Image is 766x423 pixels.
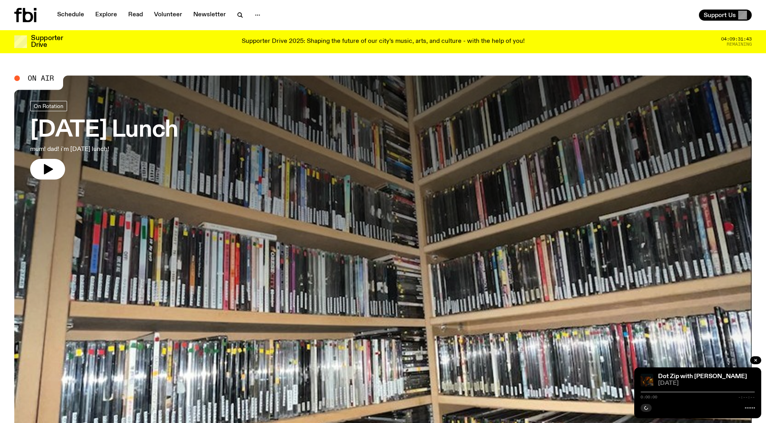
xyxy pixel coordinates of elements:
a: Explore [90,10,122,21]
a: Schedule [52,10,89,21]
span: Support Us [704,12,736,19]
img: Johnny Lieu and Rydeen stand at DJ decks at Oxford Art Factory, the room is dark and low lit in o... [641,374,653,386]
span: 04:09:31:43 [721,37,752,41]
button: Support Us [699,10,752,21]
p: Supporter Drive 2025: Shaping the future of our city’s music, arts, and culture - with the help o... [242,38,525,45]
span: -:--:-- [738,395,755,399]
span: On Air [28,75,54,82]
p: mum! dad! i'm [DATE] lunch! [30,145,178,154]
h3: [DATE] Lunch [30,119,178,141]
a: [DATE] Lunchmum! dad! i'm [DATE] lunch! [30,101,178,180]
a: Volunteer [149,10,187,21]
a: Read [123,10,148,21]
h3: Supporter Drive [31,35,63,48]
a: Newsletter [189,10,231,21]
span: 0:00:00 [641,395,657,399]
a: Dot Zip with [PERSON_NAME] [658,373,747,380]
a: On Rotation [30,101,67,111]
span: Remaining [727,42,752,46]
span: [DATE] [658,381,755,386]
span: On Rotation [34,103,64,109]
